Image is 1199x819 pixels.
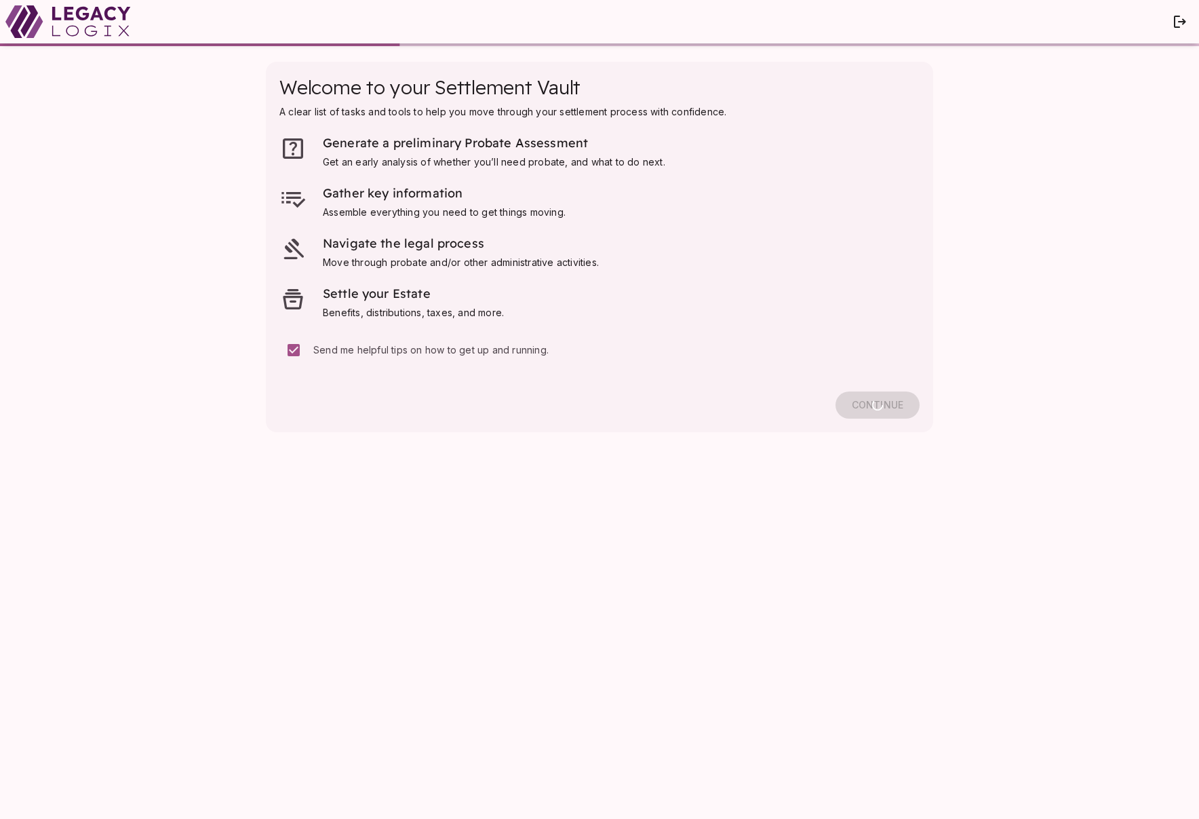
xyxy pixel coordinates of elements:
span: Get an early analysis of whether you’ll need probate, and what to do next. [323,156,665,168]
span: Assemble everything you need to get things moving. [323,206,566,218]
span: Settle your Estate [323,286,431,301]
span: Welcome to your Settlement Vault [279,75,581,99]
span: Generate a preliminary Probate Assessment [323,135,588,151]
span: Send me helpful tips on how to get up and running. [313,344,549,356]
span: Move through probate and/or other administrative activities. [323,256,599,268]
span: Navigate the legal process [323,235,484,251]
span: A clear list of tasks and tools to help you move through your settlement process with confidence. [279,106,726,117]
span: Gather key information [323,185,463,201]
span: Benefits, distributions, taxes, and more. [323,307,504,318]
